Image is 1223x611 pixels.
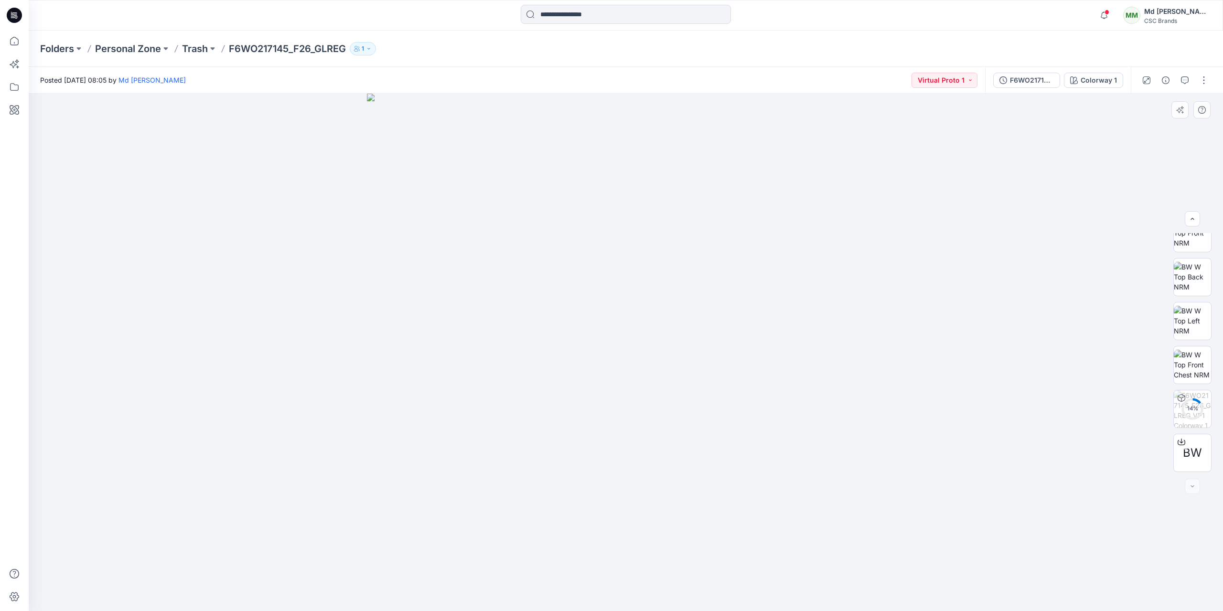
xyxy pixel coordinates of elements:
span: BW [1183,444,1202,461]
img: F6WO217145_F26_GLREG_VP1 Colorway 1 [1174,390,1211,428]
a: Folders [40,42,74,55]
a: Md [PERSON_NAME] [118,76,186,84]
a: Personal Zone [95,42,161,55]
img: BW W Top Back NRM [1174,262,1211,292]
button: F6WO217145_F26_GLREG_VP1 [993,73,1060,88]
button: Details [1158,73,1173,88]
p: 1 [362,43,364,54]
p: F6WO217145_F26_GLREG [229,42,346,55]
img: eyJhbGciOiJIUzI1NiIsImtpZCI6IjAiLCJzbHQiOiJzZXMiLCJ0eXAiOiJKV1QifQ.eyJkYXRhIjp7InR5cGUiOiJzdG9yYW... [367,94,884,611]
div: 14 % [1181,405,1204,413]
button: Colorway 1 [1064,73,1123,88]
div: Md [PERSON_NAME] [1144,6,1211,17]
img: BW W Top Front NRM [1174,218,1211,248]
div: CSC Brands [1144,17,1211,24]
span: Posted [DATE] 08:05 by [40,75,186,85]
div: F6WO217145_F26_GLREG_VP1 [1010,75,1054,86]
div: MM [1123,7,1140,24]
div: Colorway 1 [1081,75,1117,86]
img: BW W Top Left NRM [1174,306,1211,336]
a: Trash [182,42,208,55]
button: 1 [350,42,376,55]
img: BW W Top Front Chest NRM [1174,350,1211,380]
